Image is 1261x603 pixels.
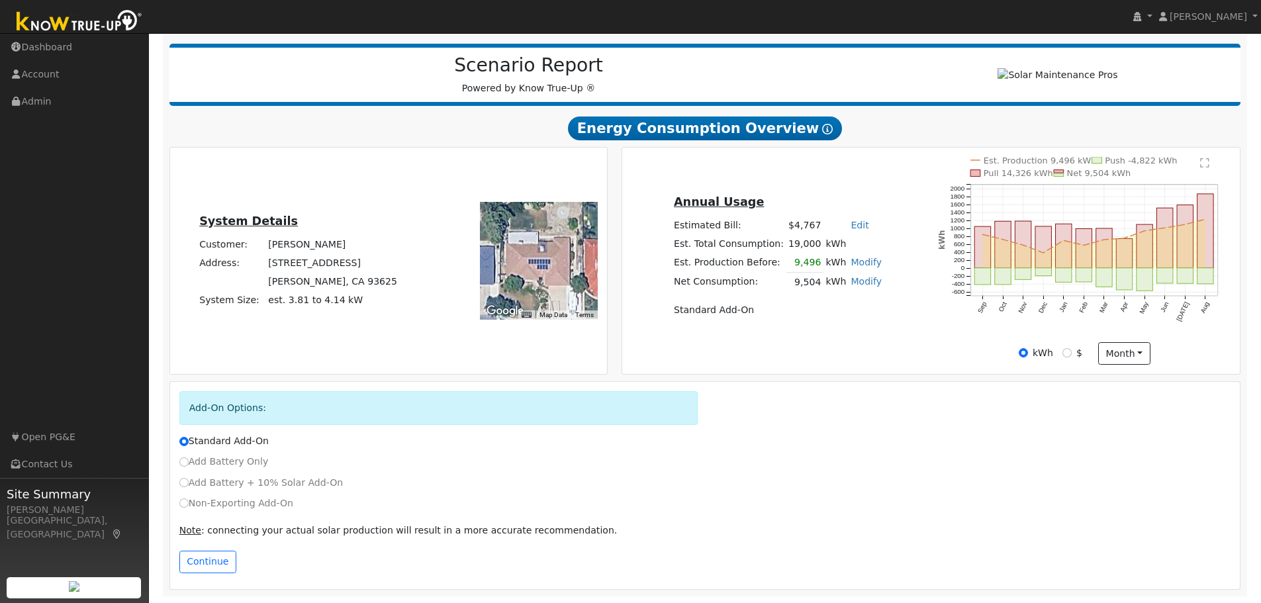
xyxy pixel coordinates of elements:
[951,216,965,224] text: 1200
[179,496,293,510] label: Non-Exporting Add-On
[1098,342,1150,365] button: month
[1137,224,1152,268] rect: onclick=""
[1197,268,1213,284] rect: onclick=""
[179,476,344,490] label: Add Battery + 10% Solar Add-On
[179,525,618,535] span: : connecting your actual solar production will result in a more accurate recommendation.
[984,168,1053,178] text: Pull 14,326 kWh
[851,220,868,230] a: Edit
[1078,301,1089,314] text: Feb
[974,268,990,285] rect: onclick=""
[952,281,965,288] text: -400
[483,302,527,320] a: Open this area in Google Maps (opens a new window)
[10,7,149,37] img: Know True-Up
[995,268,1011,285] rect: onclick=""
[982,233,984,236] circle: onclick=""
[937,230,947,250] text: kWh
[1056,224,1072,268] rect: onclick=""
[179,498,189,508] input: Non-Exporting Add-On
[1019,348,1028,357] input: kWh
[1022,244,1025,246] circle: onclick=""
[179,525,201,535] u: Note
[1199,301,1211,314] text: Aug
[822,124,833,134] i: Show Help
[483,302,527,320] img: Google
[961,264,965,271] text: 0
[268,295,363,305] span: est. 3.81 to 4.14 kW
[111,529,123,539] a: Map
[851,257,882,267] a: Modify
[1076,268,1092,282] rect: onclick=""
[823,273,849,292] td: kWh
[671,301,884,319] td: Standard Add-On
[197,291,266,310] td: System Size:
[199,214,298,228] u: System Details
[952,272,965,279] text: -200
[575,311,594,318] a: Terms (opens in new tab)
[176,54,882,95] div: Powered by Know True-Up ®
[179,391,698,425] div: Add-On Options:
[1083,244,1086,247] circle: onclick=""
[568,116,842,140] span: Energy Consumption Overview
[823,235,884,254] td: kWh
[671,273,786,292] td: Net Consumption:
[1067,168,1131,178] text: Net 9,504 kWh
[1137,268,1152,291] rect: onclick=""
[951,185,965,192] text: 2000
[954,240,965,248] text: 600
[951,209,965,216] text: 1400
[1096,228,1112,268] rect: onclick=""
[951,193,965,200] text: 1800
[1076,229,1092,268] rect: onclick=""
[1035,268,1051,276] rect: onclick=""
[786,216,823,235] td: $4,767
[671,216,786,235] td: Estimated Bill:
[998,301,1009,313] text: Oct
[197,254,266,272] td: Address:
[671,254,786,273] td: Est. Production Before:
[179,457,189,467] input: Add Battery Only
[1204,218,1207,220] circle: onclick=""
[954,248,965,255] text: 400
[197,235,266,254] td: Customer:
[1139,301,1150,315] text: May
[1037,301,1049,314] text: Dec
[998,68,1117,82] img: Solar Maintenance Pros
[7,485,142,503] span: Site Summary
[786,273,823,292] td: 9,504
[984,156,1097,165] text: Est. Production 9,496 kWh
[1105,156,1178,165] text: Push -4,822 kWh
[1015,221,1031,268] rect: onclick=""
[179,478,189,487] input: Add Battery + 10% Solar Add-On
[1017,301,1028,314] text: Nov
[786,254,823,273] td: 9,496
[266,273,400,291] td: [PERSON_NAME], CA 93625
[1117,268,1133,290] rect: onclick=""
[1056,268,1072,283] rect: onclick=""
[1033,346,1053,360] label: kWh
[851,276,882,287] a: Modify
[952,289,965,296] text: -600
[954,232,965,240] text: 800
[1119,301,1130,313] text: Apr
[7,514,142,541] div: [GEOGRAPHIC_DATA], [GEOGRAPHIC_DATA]
[1058,301,1069,313] text: Jan
[539,310,567,320] button: Map Data
[954,256,965,263] text: 200
[1015,268,1031,280] rect: onclick=""
[1123,237,1126,240] circle: onclick=""
[7,503,142,517] div: [PERSON_NAME]
[266,291,400,310] td: System Size
[179,437,189,446] input: Standard Add-On
[1159,301,1170,313] text: Jun
[1144,230,1146,232] circle: onclick=""
[974,226,990,268] rect: onclick=""
[266,254,400,272] td: [STREET_ADDRESS]
[1062,348,1072,357] input: $
[976,301,988,314] text: Sep
[1170,11,1247,22] span: [PERSON_NAME]
[1002,238,1004,241] circle: onclick=""
[1164,226,1166,229] circle: onclick=""
[951,201,965,208] text: 1600
[951,224,965,232] text: 1000
[69,581,79,592] img: retrieve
